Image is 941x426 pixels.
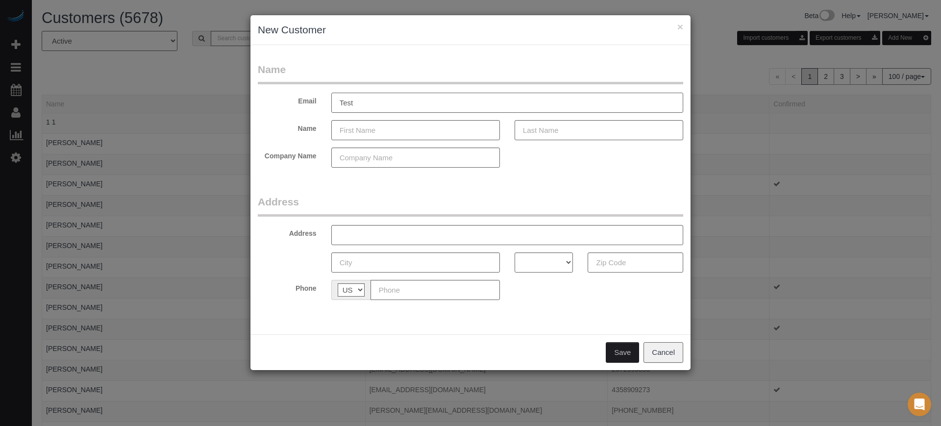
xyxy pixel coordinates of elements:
label: Company Name [250,148,324,161]
label: Address [250,225,324,238]
div: Open Intercom Messenger [908,393,931,416]
input: Company Name [331,148,500,168]
label: Name [250,120,324,133]
button: Cancel [644,342,683,363]
legend: Address [258,195,683,217]
legend: Name [258,62,683,84]
label: Email [250,93,324,106]
sui-modal: New Customer [250,15,691,370]
button: × [677,22,683,32]
input: City [331,252,500,273]
button: Save [606,342,639,363]
input: Zip Code [588,252,683,273]
h3: New Customer [258,23,683,37]
label: Phone [250,280,324,293]
input: Phone [371,280,500,300]
input: First Name [331,120,500,140]
input: Last Name [515,120,683,140]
